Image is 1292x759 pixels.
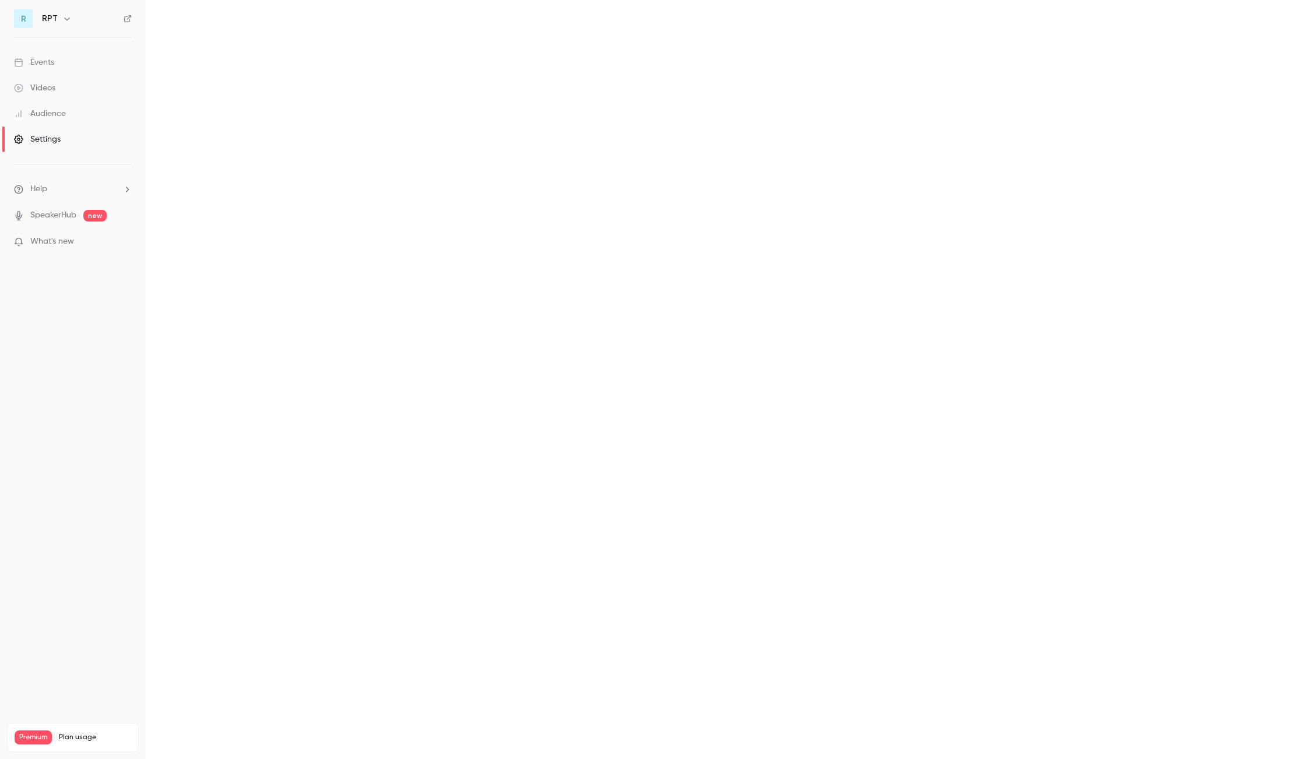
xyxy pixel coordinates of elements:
span: Help [30,183,47,195]
iframe: Noticeable Trigger [118,237,132,247]
li: help-dropdown-opener [14,183,132,195]
span: What's new [30,236,74,248]
div: Audience [14,108,66,120]
h6: RPT [42,13,58,24]
a: SpeakerHub [30,209,76,222]
div: Videos [14,82,55,94]
span: Plan usage [59,733,131,742]
div: Events [14,57,54,68]
span: Premium [15,730,52,744]
span: R [21,13,26,25]
div: Settings [14,133,61,145]
span: new [83,210,107,222]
